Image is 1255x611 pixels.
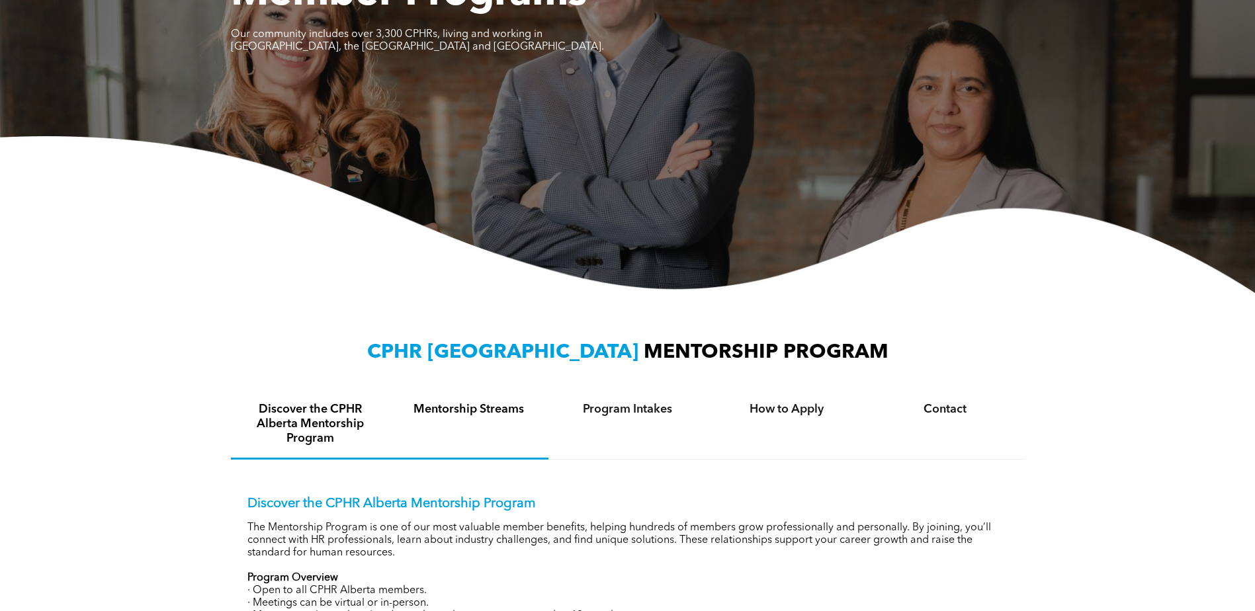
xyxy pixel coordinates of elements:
strong: Program Overview [247,573,338,583]
span: CPHR [GEOGRAPHIC_DATA] [367,343,638,362]
p: · Meetings can be virtual or in-person. [247,597,1008,610]
p: Discover the CPHR Alberta Mentorship Program [247,496,1008,512]
span: Our community includes over 3,300 CPHRs, living and working in [GEOGRAPHIC_DATA], the [GEOGRAPHIC... [231,29,604,52]
p: · Open to all CPHR Alberta members. [247,585,1008,597]
span: MENTORSHIP PROGRAM [644,343,888,362]
p: The Mentorship Program is one of our most valuable member benefits, helping hundreds of members g... [247,522,1008,559]
h4: Mentorship Streams [402,402,537,417]
h4: Program Intakes [560,402,695,417]
h4: How to Apply [719,402,854,417]
h4: Discover the CPHR Alberta Mentorship Program [243,402,378,446]
h4: Contact [878,402,1013,417]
